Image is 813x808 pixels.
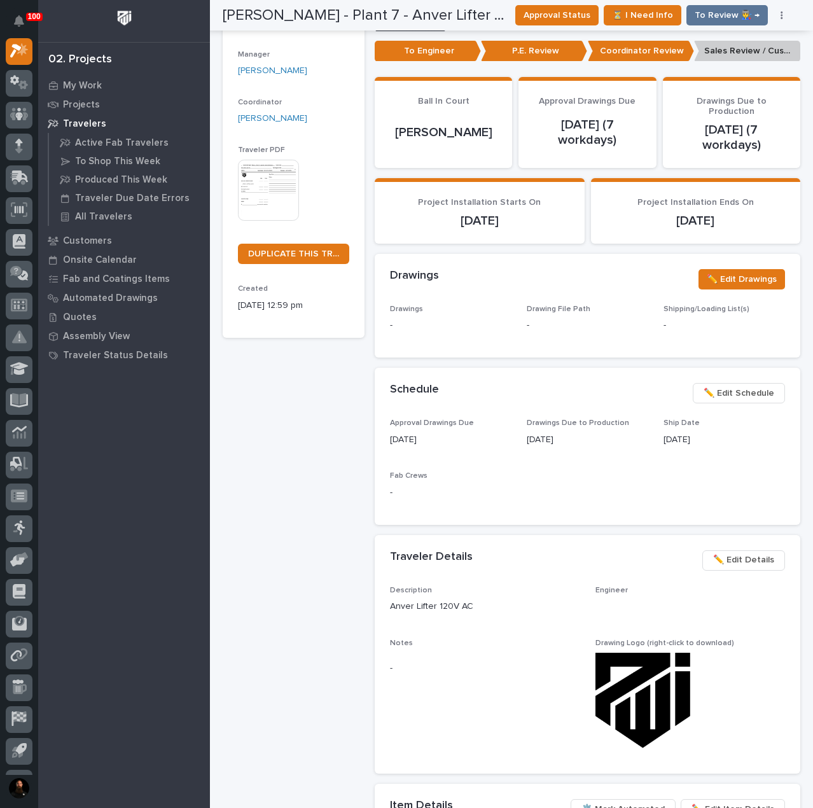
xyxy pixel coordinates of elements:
[390,587,432,594] span: Description
[48,53,112,67] div: 02. Projects
[38,307,210,326] a: Quotes
[527,433,648,447] p: [DATE]
[238,51,270,59] span: Manager
[375,41,481,62] p: To Engineer
[418,97,469,106] span: Ball In Court
[238,146,285,154] span: Traveler PDF
[63,293,158,304] p: Automated Drawings
[49,171,210,188] a: Produced This Week
[238,112,307,125] a: [PERSON_NAME]
[704,386,774,401] span: ✏️ Edit Schedule
[595,639,734,647] span: Drawing Logo (right-click to download)
[664,319,785,332] p: -
[49,207,210,225] a: All Travelers
[713,552,774,568] span: ✏️ Edit Details
[524,8,590,23] span: Approval Status
[63,99,100,111] p: Projects
[49,189,210,207] a: Traveler Due Date Errors
[686,5,768,25] button: To Review 👨‍🏭 →
[38,326,210,345] a: Assembly View
[63,331,130,342] p: Assembly View
[390,433,511,447] p: [DATE]
[527,419,629,427] span: Drawings Due to Production
[588,41,694,62] p: Coordinator Review
[390,269,439,283] h2: Drawings
[612,8,673,23] span: ⏳ I Need Info
[390,383,439,397] h2: Schedule
[38,114,210,133] a: Travelers
[539,97,636,106] span: Approval Drawings Due
[527,319,529,332] p: -
[238,64,307,78] a: [PERSON_NAME]
[75,193,190,204] p: Traveler Due Date Errors
[697,97,767,116] span: Drawings Due to Production
[238,244,349,264] a: DUPLICATE THIS TRAVELER
[595,653,690,748] img: SDnOJjQl4PADpjO5eYwJJp4KDTbWHnLyH33Nb0dSdok
[38,288,210,307] a: Automated Drawings
[63,118,106,130] p: Travelers
[481,41,587,62] p: P.E. Review
[49,152,210,170] a: To Shop This Week
[637,198,754,207] span: Project Installation Ends On
[390,550,473,564] h2: Traveler Details
[604,5,681,25] button: ⏳ I Need Info
[702,550,785,571] button: ✏️ Edit Details
[664,419,700,427] span: Ship Date
[418,198,541,207] span: Project Installation Starts On
[390,419,474,427] span: Approval Drawings Due
[707,272,777,287] span: ✏️ Edit Drawings
[664,305,749,313] span: Shipping/Loading List(s)
[527,305,590,313] span: Drawing File Path
[223,6,505,25] h2: [PERSON_NAME] - Plant 7 - Anver Lifter 120V AC
[664,433,785,447] p: [DATE]
[238,285,268,293] span: Created
[698,269,785,289] button: ✏️ Edit Drawings
[390,472,427,480] span: Fab Crews
[693,383,785,403] button: ✏️ Edit Schedule
[38,250,210,269] a: Onsite Calendar
[28,12,41,21] p: 100
[390,319,511,332] p: -
[63,254,137,266] p: Onsite Calendar
[694,41,800,62] p: Sales Review / Customer Approval
[49,134,210,151] a: Active Fab Travelers
[248,249,339,258] span: DUPLICATE THIS TRAVELER
[390,213,569,228] p: [DATE]
[595,587,628,594] span: Engineer
[63,350,168,361] p: Traveler Status Details
[6,8,32,34] button: Notifications
[38,76,210,95] a: My Work
[390,305,423,313] span: Drawings
[238,99,282,106] span: Coordinator
[390,600,580,613] p: Anver Lifter 120V AC
[390,486,511,499] p: -
[6,775,32,802] button: users-avatar
[515,5,599,25] button: Approval Status
[238,299,349,312] p: [DATE] 12:59 pm
[38,231,210,250] a: Customers
[390,639,413,647] span: Notes
[113,6,136,30] img: Workspace Logo
[63,235,112,247] p: Customers
[38,345,210,365] a: Traveler Status Details
[75,156,160,167] p: To Shop This Week
[678,122,785,153] p: [DATE] (7 workdays)
[63,274,170,285] p: Fab and Coatings Items
[75,211,132,223] p: All Travelers
[63,80,102,92] p: My Work
[390,125,497,140] p: [PERSON_NAME]
[534,117,641,148] p: [DATE] (7 workdays)
[75,137,169,149] p: Active Fab Travelers
[75,174,167,186] p: Produced This Week
[390,662,580,675] p: -
[606,213,786,228] p: [DATE]
[38,269,210,288] a: Fab and Coatings Items
[695,8,760,23] span: To Review 👨‍🏭 →
[38,95,210,114] a: Projects
[63,312,97,323] p: Quotes
[16,15,32,36] div: Notifications100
